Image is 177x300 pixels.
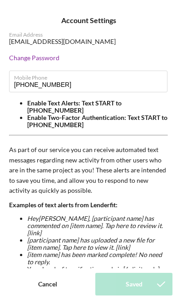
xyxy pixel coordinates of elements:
[27,266,168,273] li: Your Lenderfit verification code is [6 digit code]
[126,273,143,295] div: Saved
[9,145,168,195] p: As part of our service you can receive automated text messages regarding new activity from other ...
[27,114,168,129] li: Enable Two-Factor Authentication: Text START to [PHONE_NUMBER]
[9,38,116,45] div: [EMAIL_ADDRESS][DOMAIN_NAME]
[95,273,172,295] button: Saved
[27,215,168,237] li: Hey [PERSON_NAME] , [participant name] has commented on [item name]. Tap here to review it. [link]
[14,71,167,81] label: Mobile Phone
[27,237,168,251] li: [participant name] has uploaded a new file for [item name]. Tap here to view it. [link]
[9,32,168,38] div: Email Address
[61,16,116,24] h6: Account Settings
[5,273,91,295] button: Cancel
[38,273,57,295] div: Cancel
[27,100,168,114] li: Enable Text Alerts: Text START to [PHONE_NUMBER]
[9,54,168,62] div: Change Password
[9,200,168,210] p: Examples of text alerts from Lenderfit:
[27,251,168,266] li: [item name] has been marked complete! No need to reply.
